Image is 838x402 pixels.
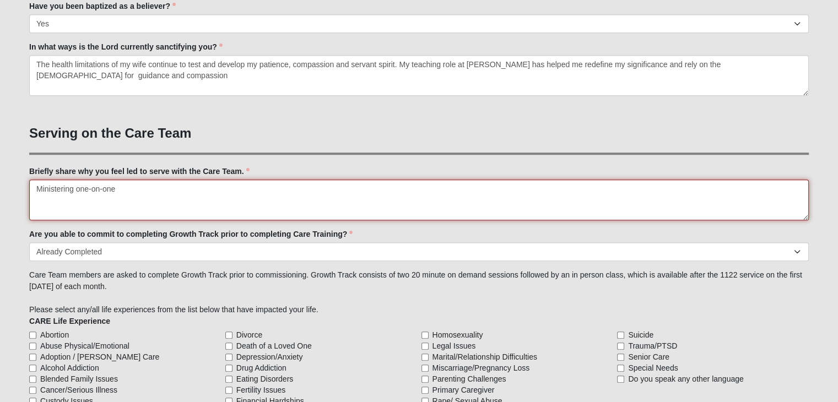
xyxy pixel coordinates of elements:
span: Cancer/Serious Illness [40,384,117,395]
input: Divorce [225,332,233,339]
span: Suicide [628,329,653,340]
span: Legal Issues [432,340,476,351]
input: Blended Family Issues [29,376,36,383]
input: Senior Care [617,354,624,361]
input: Parenting Challenges [421,376,429,383]
label: In what ways is the Lord currently sanctifying you? [29,41,223,52]
input: Fertility Issues [225,387,233,394]
span: Blended Family Issues [40,373,118,384]
span: Divorce [236,329,262,340]
input: Trauma/PTSD [617,343,624,350]
textarea: The health limitations of my wife continue to test and develop my patience, compassion and servan... [29,55,809,96]
span: Alcohol Addiction [40,362,99,373]
input: Special Needs [617,365,624,372]
input: Alcohol Addiction [29,365,36,372]
input: Death of a Loved One [225,343,233,350]
span: Parenting Challenges [432,373,506,384]
label: Are you able to commit to completing Growth Track prior to completing Care Training? [29,229,353,240]
input: Abortion [29,332,36,339]
span: Drug Addiction [236,362,286,373]
label: CARE Life Experience [29,316,110,327]
input: Adoption / [PERSON_NAME] Care [29,354,36,361]
h3: Serving on the Care Team [29,126,809,142]
input: Eating Disorders [225,376,233,383]
span: Do you speak any other language [628,373,743,384]
span: Adoption / [PERSON_NAME] Care [40,351,159,362]
input: Do you speak any other language [617,376,624,383]
span: Special Needs [628,362,678,373]
span: Death of a Loved One [236,340,312,351]
span: Depression/Anxiety [236,351,303,362]
span: Abuse Physical/Emotional [40,340,129,351]
input: Suicide [617,332,624,339]
span: Primary Caregiver [432,384,495,395]
label: Have you been baptized as a believer? [29,1,176,12]
span: Fertility Issues [236,384,285,395]
input: Homosexuality [421,332,429,339]
span: Marital/Relationship Difficulties [432,351,537,362]
span: Eating Disorders [236,373,294,384]
span: Miscarriage/Pregnancy Loss [432,362,530,373]
label: Briefly share why you feel led to serve with the Care Team. [29,166,250,177]
input: Depression/Anxiety [225,354,233,361]
input: Legal Issues [421,343,429,350]
input: Cancer/Serious Illness [29,387,36,394]
span: Trauma/PTSD [628,340,677,351]
span: Abortion [40,329,69,340]
input: Drug Addiction [225,365,233,372]
input: Abuse Physical/Emotional [29,343,36,350]
input: Marital/Relationship Difficulties [421,354,429,361]
span: Homosexuality [432,329,483,340]
span: Senior Care [628,351,669,362]
input: Miscarriage/Pregnancy Loss [421,365,429,372]
input: Primary Caregiver [421,387,429,394]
